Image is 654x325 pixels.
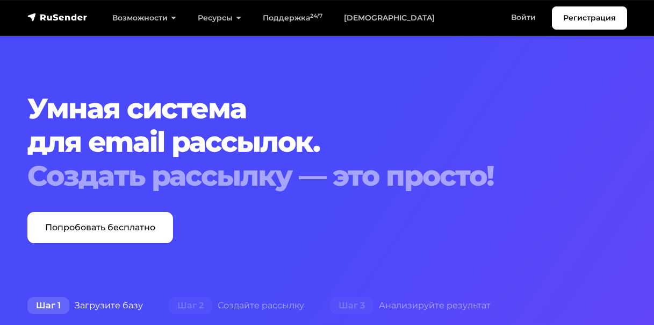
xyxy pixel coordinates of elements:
[310,12,322,19] sup: 24/7
[15,295,156,316] div: Загрузите базу
[500,6,547,29] a: Войти
[187,7,252,29] a: Ресурсы
[27,92,627,193] h1: Умная система для email рассылок.
[27,212,173,243] a: Попробовать бесплатно
[169,297,212,314] span: Шаг 2
[552,6,627,30] a: Регистрация
[317,295,504,316] div: Анализируйте результат
[27,297,69,314] span: Шаг 1
[252,7,333,29] a: Поддержка24/7
[330,297,373,314] span: Шаг 3
[27,12,88,23] img: RuSender
[27,159,627,193] div: Создать рассылку — это просто!
[333,7,445,29] a: [DEMOGRAPHIC_DATA]
[102,7,187,29] a: Возможности
[156,295,317,316] div: Создайте рассылку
